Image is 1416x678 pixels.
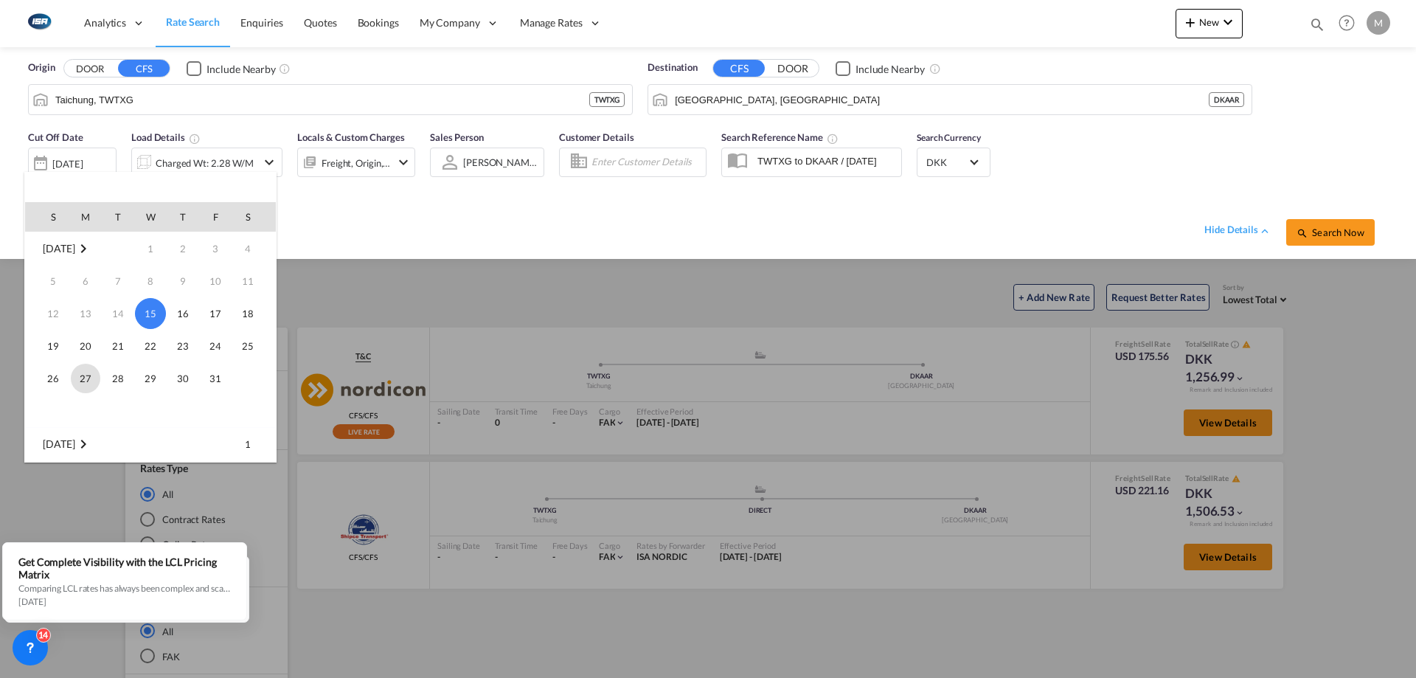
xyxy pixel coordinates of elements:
[102,202,134,232] th: T
[167,362,199,395] td: Thursday October 30 2025
[232,232,276,266] td: Saturday October 4 2025
[38,331,68,361] span: 19
[233,331,263,361] span: 25
[167,202,199,232] th: T
[102,297,134,330] td: Tuesday October 14 2025
[102,330,134,362] td: Tuesday October 21 2025
[25,232,276,266] tr: Week 1
[201,299,230,328] span: 17
[25,232,134,266] td: October 2025
[25,202,276,462] md-calendar: Calendar
[232,265,276,297] td: Saturday October 11 2025
[71,331,100,361] span: 20
[199,232,232,266] td: Friday October 3 2025
[199,202,232,232] th: F
[136,331,165,361] span: 22
[168,299,198,328] span: 16
[25,362,276,395] tr: Week 5
[232,428,276,461] td: Saturday November 1 2025
[134,232,167,266] td: Wednesday October 1 2025
[233,429,263,459] span: 1
[25,330,69,362] td: Sunday October 19 2025
[199,265,232,297] td: Friday October 10 2025
[25,202,69,232] th: S
[25,265,276,297] tr: Week 2
[167,297,199,330] td: Thursday October 16 2025
[232,330,276,362] td: Saturday October 25 2025
[134,297,167,330] td: Wednesday October 15 2025
[199,330,232,362] td: Friday October 24 2025
[69,265,102,297] td: Monday October 6 2025
[25,265,69,297] td: Sunday October 5 2025
[167,265,199,297] td: Thursday October 9 2025
[43,242,74,255] span: [DATE]
[25,395,276,428] tr: Week undefined
[167,232,199,266] td: Thursday October 2 2025
[25,362,69,395] td: Sunday October 26 2025
[167,330,199,362] td: Thursday October 23 2025
[103,364,133,393] span: 28
[43,437,74,450] span: [DATE]
[25,297,69,330] td: Sunday October 12 2025
[25,297,276,330] tr: Week 3
[134,330,167,362] td: Wednesday October 22 2025
[201,331,230,361] span: 24
[199,297,232,330] td: Friday October 17 2025
[71,364,100,393] span: 27
[69,330,102,362] td: Monday October 20 2025
[102,362,134,395] td: Tuesday October 28 2025
[69,362,102,395] td: Monday October 27 2025
[69,297,102,330] td: Monday October 13 2025
[168,364,198,393] span: 30
[201,364,230,393] span: 31
[199,362,232,395] td: Friday October 31 2025
[233,299,263,328] span: 18
[134,362,167,395] td: Wednesday October 29 2025
[25,330,276,362] tr: Week 4
[168,331,198,361] span: 23
[134,202,167,232] th: W
[232,202,276,232] th: S
[232,297,276,330] td: Saturday October 18 2025
[135,298,166,329] span: 15
[69,202,102,232] th: M
[38,364,68,393] span: 26
[25,428,134,461] td: November 2025
[103,331,133,361] span: 21
[136,364,165,393] span: 29
[134,265,167,297] td: Wednesday October 8 2025
[25,428,276,461] tr: Week 1
[102,265,134,297] td: Tuesday October 7 2025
